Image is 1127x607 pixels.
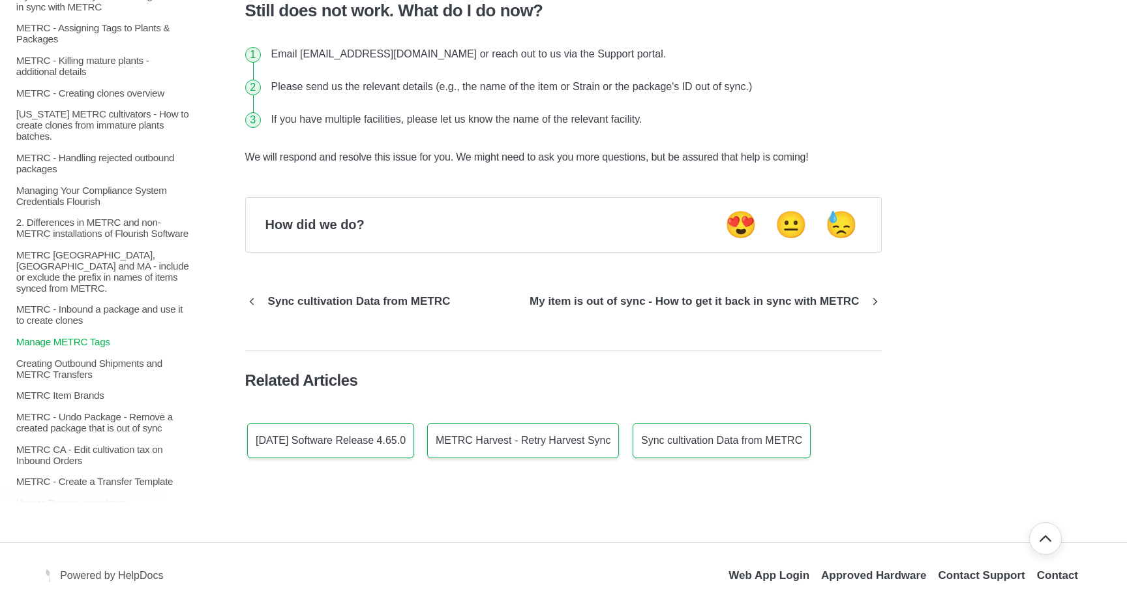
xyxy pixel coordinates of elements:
button: Positive feedback button [721,209,761,241]
p: METRC [GEOGRAPHIC_DATA], [GEOGRAPHIC_DATA] and MA - include or exclude the prefix in names of ite... [15,249,193,294]
a: [DATE] Software Release 4.65.0 [247,423,414,458]
a: METRC - Inbound a package and use it to create clones [10,303,193,326]
button: Go back to top of document [1029,522,1062,555]
p: METRC CA - Edit cultivation tax on Inbound Orders [15,444,193,466]
a: 2. Differences in METRC and non-METRC installations of Flourish Software [10,217,193,239]
h3: Still does not work. What do I do now? [245,1,882,21]
p: METRC - Killing mature plants - additional details [15,55,193,77]
a: [US_STATE] METRC cultivators - How to create clones from immature plants batches. [10,108,193,142]
a: METRC - Creating clones overview [10,87,193,99]
a: METRC - Handling rejected outbound packages [10,152,193,174]
a: METRC - Killing mature plants - additional details [10,55,193,77]
li: Please send us the relevant details (e.g., the name of the item or Strain or the package's ID out... [266,70,882,103]
a: Creating Outbound Shipments and METRC Transfers [10,358,193,380]
p: How did we do? [265,217,365,232]
a: Contact [1037,569,1078,582]
a: Opens in a new tab [821,569,927,582]
li: If you have multiple facilities, please let us know the name of the relevant facility. [266,103,882,136]
button: Neutral feedback button [771,209,811,241]
p: METRC - Undo Package - Remove a created package that is out of sync [15,411,193,433]
p: METRC - Creating clones overview [15,87,193,99]
a: METRC [GEOGRAPHIC_DATA], [GEOGRAPHIC_DATA] and MA - include or exclude the prefix in names of ite... [10,249,193,294]
span: Powered by HelpDocs [60,570,163,581]
p: [DATE] Software Release 4.65.0 [256,435,406,446]
p: METRC - Handling rejected outbound packages [15,152,193,174]
a: Go to previous article Sync cultivation Data from METRC [245,284,460,319]
p: Sync cultivation Data from METRC [641,435,802,446]
a: METRC CA - Edit cultivation tax on Inbound Orders [10,444,193,466]
a: Managing Your Compliance System Credentials Flourish [10,185,193,207]
a: Opens in a new tab [729,569,809,582]
p: METRC Item Brands [15,390,193,401]
p: Manage METRC Tags [15,336,193,347]
a: Opens in a new tab [939,569,1025,582]
p: My item is out of sync - How to get it back in sync with METRC [520,295,869,308]
a: Opens in a new tab [46,568,53,581]
p: We will respond and resolve this issue for you. We might need to ask you more questions, but be a... [245,149,882,166]
img: Flourish Help Center [46,569,50,582]
h4: Related Articles [245,371,882,390]
a: METRC Item Brands [10,390,193,401]
a: Sync cultivation Data from METRC [633,423,811,458]
p: METRC - Inbound a package and use it to create clones [15,303,193,326]
button: Negative feedback button [821,209,862,241]
p: Creating Outbound Shipments and METRC Transfers [15,358,193,380]
p: Sync cultivation Data from METRC [258,295,460,308]
a: METRC - Create a Transfer Template [10,476,193,487]
a: Manage METRC Tags [10,336,193,347]
li: Email [EMAIL_ADDRESS][DOMAIN_NAME] or reach out to us via the Support portal. [266,38,882,70]
p: Managing Your Compliance System Credentials Flourish [15,185,193,207]
p: METRC - Create a Transfer Template [15,476,193,487]
a: METRC - Undo Package - Remove a created package that is out of sync [10,411,193,433]
a: Go to next article My item is out of sync - How to get it back in sync with METRC [520,284,882,319]
p: METRC Harvest - Retry Harvest Sync [436,435,610,446]
p: 2. Differences in METRC and non-METRC installations of Flourish Software [15,217,193,239]
a: Opens in a new tab [53,568,163,581]
a: METRC Harvest - Retry Harvest Sync [427,423,619,458]
p: METRC - Assigning Tags to Plants & Packages [15,22,193,44]
p: [US_STATE] METRC cultivators - How to create clones from immature plants batches. [15,108,193,142]
a: METRC - Assigning Tags to Plants & Packages [10,22,193,44]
